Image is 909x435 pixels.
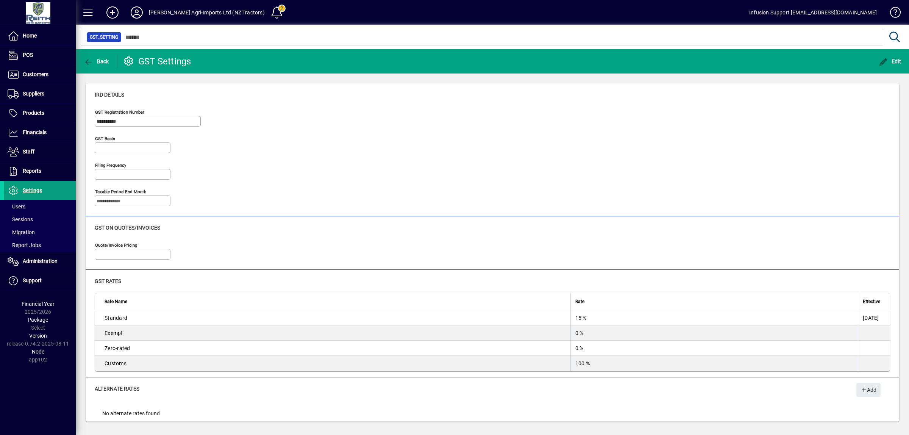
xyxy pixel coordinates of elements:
span: IRD details [95,92,124,98]
mat-label: GST Registration Number [95,110,144,115]
span: [DATE] [863,315,879,321]
div: 100 % [575,360,853,367]
mat-label: Quote/Invoice pricing [95,243,137,248]
div: 0 % [575,329,853,337]
button: Profile [125,6,149,19]
button: Add [100,6,125,19]
span: Financial Year [22,301,55,307]
div: Standard [105,314,566,322]
div: [PERSON_NAME] Agri-Imports Ltd (NZ Tractors) [149,6,265,19]
a: Staff [4,142,76,161]
span: Effective [863,297,880,306]
span: Products [23,110,44,116]
div: 0 % [575,344,853,352]
div: 15 % [575,314,853,322]
span: Home [23,33,37,39]
span: Package [28,317,48,323]
span: Staff [23,149,34,155]
span: Node [32,349,44,355]
a: Sessions [4,213,76,226]
span: Support [23,277,42,283]
span: Financials [23,129,47,135]
span: Sessions [8,216,33,222]
span: Settings [23,187,42,193]
div: Exempt [105,329,566,337]
div: No alternate rates found [95,402,890,425]
a: Support [4,271,76,290]
app-page-header-button: Back [76,55,117,68]
button: Add [856,383,881,397]
a: Financials [4,123,76,142]
button: Edit [877,55,903,68]
a: POS [4,46,76,65]
span: Customers [23,71,48,77]
div: Customs [105,360,566,367]
div: GST Settings [123,55,191,67]
div: Zero-rated [105,344,566,352]
span: Rate [575,297,584,306]
a: Users [4,200,76,213]
span: Administration [23,258,58,264]
a: Customers [4,65,76,84]
span: GST on quotes/invoices [95,225,160,231]
button: Back [82,55,111,68]
a: Migration [4,226,76,239]
a: Administration [4,252,76,271]
a: Report Jobs [4,239,76,252]
a: Suppliers [4,84,76,103]
mat-label: GST Basis [95,136,115,141]
span: GST_SETTING [90,33,118,41]
span: Edit [879,58,901,64]
span: Add [860,384,876,396]
mat-label: Filing frequency [95,163,126,168]
span: Users [8,203,25,210]
span: Reports [23,168,41,174]
span: Version [29,333,47,339]
span: Migration [8,229,35,235]
mat-label: Taxable period end month [95,189,146,194]
a: Home [4,27,76,45]
a: Reports [4,162,76,181]
span: Suppliers [23,91,44,97]
span: Rate Name [105,297,127,306]
a: Knowledge Base [884,2,900,26]
span: Back [84,58,109,64]
a: Products [4,104,76,123]
span: GST rates [95,278,121,284]
span: POS [23,52,33,58]
span: Report Jobs [8,242,41,248]
div: Infusion Support [EMAIL_ADDRESS][DOMAIN_NAME] [749,6,877,19]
